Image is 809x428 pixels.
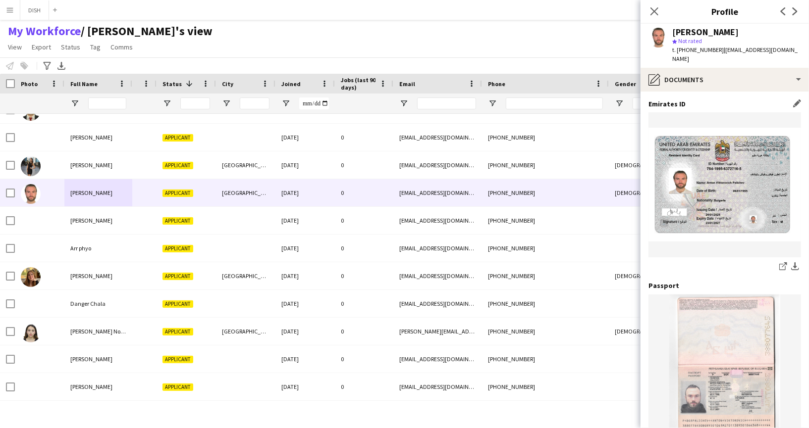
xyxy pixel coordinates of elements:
[41,60,53,72] app-action-btn: Advanced filters
[299,97,329,109] input: Joined Filter Input
[275,179,335,206] div: [DATE]
[393,262,482,289] div: [EMAIL_ADDRESS][DOMAIN_NAME]
[641,5,809,18] h3: Profile
[399,99,408,108] button: Open Filter Menu
[609,179,658,206] div: [DEMOGRAPHIC_DATA]
[70,328,170,335] span: [PERSON_NAME] Nova [PERSON_NAME]
[335,290,393,317] div: 0
[488,80,505,88] span: Phone
[162,80,182,88] span: Status
[393,207,482,234] div: [EMAIL_ADDRESS][DOMAIN_NAME]
[70,355,112,363] span: [PERSON_NAME]
[28,41,55,53] a: Export
[21,267,41,287] img: Cerys Isaac
[335,235,393,262] div: 0
[162,190,193,197] span: Applicant
[21,80,38,88] span: Photo
[482,207,609,234] div: [PHONE_NUMBER]
[393,179,482,206] div: [EMAIL_ADDRESS][DOMAIN_NAME]
[281,80,301,88] span: Joined
[335,262,393,289] div: 0
[21,184,41,204] img: Anton Palichev
[335,151,393,179] div: 0
[275,373,335,400] div: [DATE]
[4,41,26,53] a: View
[482,151,609,179] div: [PHONE_NUMBER]
[506,97,603,109] input: Phone Filter Input
[70,217,112,224] span: [PERSON_NAME]
[162,99,171,108] button: Open Filter Menu
[482,290,609,317] div: [PHONE_NUMBER]
[90,43,101,51] span: Tag
[275,151,335,179] div: [DATE]
[393,290,482,317] div: [EMAIL_ADDRESS][DOMAIN_NAME]
[162,162,193,169] span: Applicant
[648,281,679,290] h3: Passport
[275,207,335,234] div: [DATE]
[216,262,275,289] div: [GEOGRAPHIC_DATA]
[61,43,80,51] span: Status
[648,128,801,241] img: IMG_3187.jpeg
[482,345,609,373] div: [PHONE_NUMBER]
[488,99,497,108] button: Open Filter Menu
[615,99,624,108] button: Open Filter Menu
[335,124,393,151] div: 0
[70,189,112,196] span: [PERSON_NAME]
[672,46,724,53] span: t. [PHONE_NUMBER]
[482,124,609,151] div: [PHONE_NUMBER]
[162,273,193,280] span: Applicant
[107,41,137,53] a: Comms
[8,24,81,39] a: My Workforce
[633,97,652,109] input: Gender Filter Input
[110,43,133,51] span: Comms
[55,60,67,72] app-action-btn: Export XLSX
[88,97,126,109] input: Full Name Filter Input
[678,37,702,45] span: Not rated
[240,97,270,109] input: City Filter Input
[417,97,476,109] input: Email Filter Input
[275,401,335,428] div: [DATE]
[162,300,193,308] span: Applicant
[70,300,106,307] span: Danger Chala
[482,318,609,345] div: [PHONE_NUMBER]
[672,28,739,37] div: [PERSON_NAME]
[482,373,609,400] div: [PHONE_NUMBER]
[393,373,482,400] div: [EMAIL_ADDRESS][DOMAIN_NAME]
[275,235,335,262] div: [DATE]
[162,328,193,335] span: Applicant
[70,80,98,88] span: Full Name
[8,43,22,51] span: View
[482,179,609,206] div: [PHONE_NUMBER]
[21,323,41,342] img: Daniela Nova Martínez
[341,76,376,91] span: Jobs (last 90 days)
[393,318,482,345] div: [PERSON_NAME][EMAIL_ADDRESS][DOMAIN_NAME]
[86,41,105,53] a: Tag
[162,245,193,252] span: Applicant
[648,99,686,108] h3: Emirates ID
[335,318,393,345] div: 0
[482,401,609,428] div: [PHONE_NUMBER]
[180,97,210,109] input: Status Filter Input
[275,290,335,317] div: [DATE]
[32,43,51,51] span: Export
[482,262,609,289] div: [PHONE_NUMBER]
[393,124,482,151] div: [EMAIL_ADDRESS][DOMAIN_NAME]
[162,383,193,391] span: Applicant
[641,68,809,92] div: Documents
[393,345,482,373] div: [EMAIL_ADDRESS][DOMAIN_NAME]
[335,373,393,400] div: 0
[81,24,213,39] span: john's view
[162,134,193,142] span: Applicant
[281,99,290,108] button: Open Filter Menu
[275,345,335,373] div: [DATE]
[57,41,84,53] a: Status
[275,124,335,151] div: [DATE]
[335,345,393,373] div: 0
[70,99,79,108] button: Open Filter Menu
[162,356,193,363] span: Applicant
[216,151,275,179] div: [GEOGRAPHIC_DATA]
[393,401,482,428] div: [EMAIL_ADDRESS][DOMAIN_NAME]
[138,61,139,106] span: Rating
[393,235,482,262] div: [EMAIL_ADDRESS][DOMAIN_NAME]
[70,161,112,169] span: [PERSON_NAME]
